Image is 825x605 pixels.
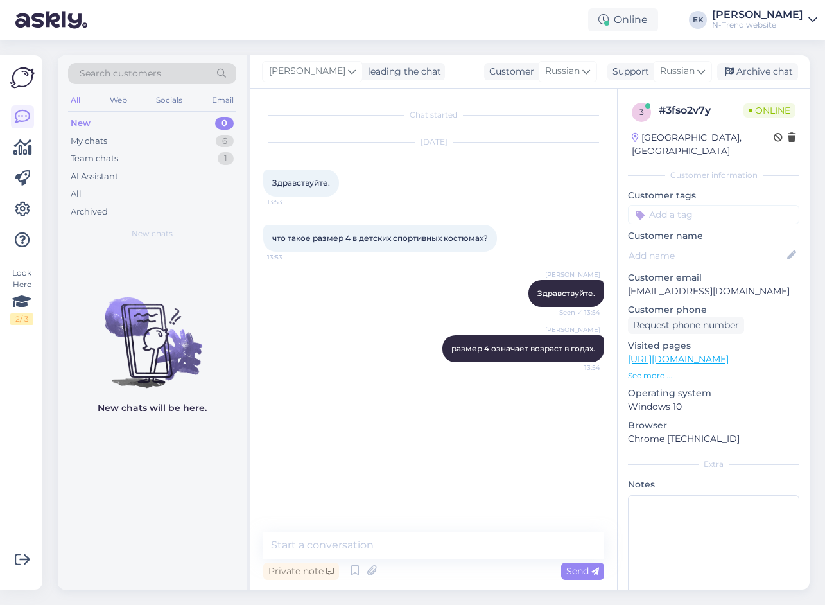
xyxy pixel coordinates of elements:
[71,117,91,130] div: New
[71,206,108,218] div: Archived
[263,136,604,148] div: [DATE]
[628,432,799,446] p: Chrome [TECHNICAL_ID]
[660,64,695,78] span: Russian
[628,478,799,491] p: Notes
[628,339,799,353] p: Visited pages
[10,66,35,90] img: Askly Logo
[607,65,649,78] div: Support
[628,400,799,414] p: Windows 10
[628,271,799,285] p: Customer email
[566,565,599,577] span: Send
[628,459,799,470] div: Extra
[58,274,247,390] img: No chats
[263,109,604,121] div: Chat started
[628,387,799,400] p: Operating system
[107,92,130,109] div: Web
[71,152,118,165] div: Team chats
[537,288,595,298] span: Здравствуйте.
[628,189,799,202] p: Customer tags
[209,92,236,109] div: Email
[628,285,799,298] p: [EMAIL_ADDRESS][DOMAIN_NAME]
[743,103,795,118] span: Online
[712,20,803,30] div: N-Trend website
[712,10,817,30] a: [PERSON_NAME]N-Trend website
[628,229,799,243] p: Customer name
[628,317,744,334] div: Request phone number
[689,11,707,29] div: EK
[267,252,315,262] span: 13:53
[545,64,580,78] span: Russian
[628,170,799,181] div: Customer information
[632,131,774,158] div: [GEOGRAPHIC_DATA], [GEOGRAPHIC_DATA]
[71,170,118,183] div: AI Assistant
[484,65,534,78] div: Customer
[628,205,799,224] input: Add a tag
[628,353,729,365] a: [URL][DOMAIN_NAME]
[263,563,339,580] div: Private note
[71,188,82,200] div: All
[98,401,207,415] p: New chats will be here.
[267,197,315,207] span: 13:53
[629,249,785,263] input: Add name
[215,117,234,130] div: 0
[10,313,33,325] div: 2 / 3
[552,363,600,373] span: 13:54
[71,135,107,148] div: My chats
[272,178,330,188] span: Здравствуйте.
[10,267,33,325] div: Look Here
[628,303,799,317] p: Customer phone
[712,10,803,20] div: [PERSON_NAME]
[659,103,743,118] div: # 3fso2v7y
[68,92,83,109] div: All
[588,8,658,31] div: Online
[153,92,185,109] div: Socials
[272,233,488,243] span: что такое размер 4 в детских спортивных костюмах?
[363,65,441,78] div: leading the chat
[269,64,345,78] span: [PERSON_NAME]
[639,107,644,117] span: 3
[545,270,600,279] span: [PERSON_NAME]
[545,325,600,335] span: [PERSON_NAME]
[717,63,798,80] div: Archive chat
[80,67,161,80] span: Search customers
[218,152,234,165] div: 1
[216,135,234,148] div: 6
[451,344,595,353] span: размер 4 означает возраст в годах.
[132,228,173,240] span: New chats
[552,308,600,317] span: Seen ✓ 13:54
[628,419,799,432] p: Browser
[628,370,799,381] p: See more ...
